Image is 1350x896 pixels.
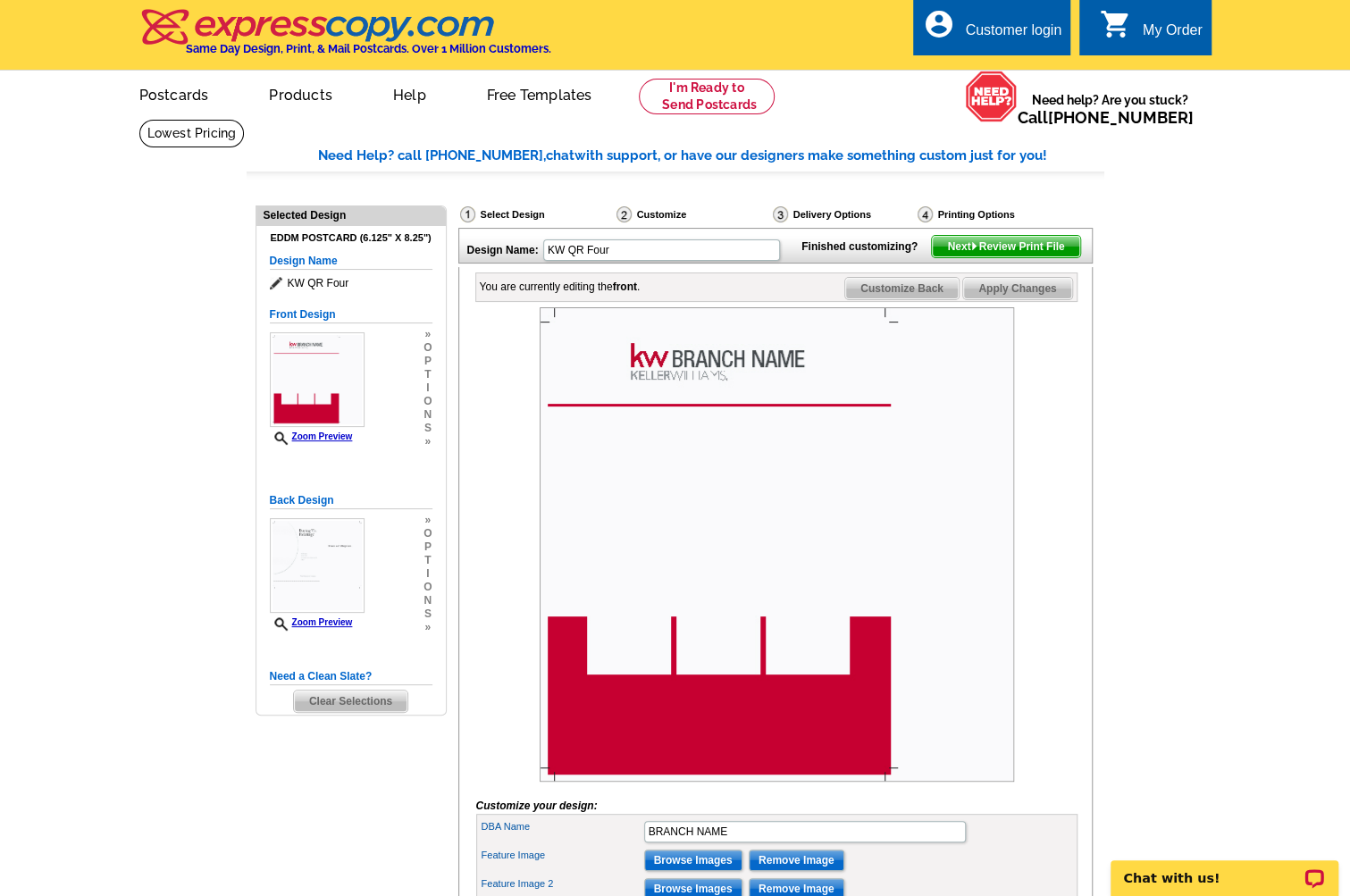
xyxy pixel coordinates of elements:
[423,514,432,527] span: »
[482,819,642,834] label: DBA Name
[458,205,615,228] div: Select Design
[294,691,407,712] span: Clear Selections
[1143,22,1203,47] div: My Order
[423,540,432,554] span: p
[270,668,432,685] h5: Need a Clean Slate?
[771,205,916,223] div: Delivery Options
[613,281,637,293] b: front
[1048,108,1194,127] a: [PHONE_NUMBER]
[480,279,641,295] div: You are currently editing the .
[423,381,432,395] span: i
[240,72,361,114] a: Products
[186,42,551,55] h4: Same Day Design, Print, & Mail Postcards. Over 1 Million Customers.
[1018,91,1203,127] span: Need help? Are you stuck?
[270,518,365,613] img: Z18897174_00001_2.jpg
[546,147,574,163] span: chat
[423,594,432,607] span: n
[1018,108,1194,127] span: Call
[423,408,432,422] span: n
[270,617,353,627] a: Zoom Preview
[423,554,432,567] span: t
[801,240,928,253] strong: Finished customizing?
[616,206,632,222] img: Customize
[111,72,238,114] a: Postcards
[749,850,844,871] input: Remove Image
[270,431,353,441] a: Zoom Preview
[270,492,432,509] h5: Back Design
[365,72,455,114] a: Help
[644,850,742,871] input: Browse Images
[423,368,432,381] span: t
[423,607,432,621] span: s
[970,242,978,250] img: button-next-arrow-white.png
[467,244,539,256] strong: Design Name:
[423,527,432,540] span: o
[256,206,446,223] div: Selected Design
[773,206,788,222] img: Delivery Options
[918,206,933,222] img: Printing Options & Summary
[423,341,432,355] span: o
[1100,20,1203,42] a: shopping_cart My Order
[963,278,1071,299] span: Apply Changes
[270,253,432,270] h5: Design Name
[916,205,1075,223] div: Printing Options
[423,355,432,368] span: p
[270,274,432,292] span: KW QR Four
[922,20,1061,42] a: account_circle Customer login
[965,22,1061,47] div: Customer login
[270,306,432,323] h5: Front Design
[423,422,432,435] span: s
[423,621,432,634] span: »
[965,71,1018,122] img: help
[922,8,954,40] i: account_circle
[845,278,959,299] span: Customize Back
[423,567,432,581] span: i
[476,800,598,812] i: Customize your design:
[423,435,432,448] span: »
[615,205,771,228] div: Customize
[270,232,432,244] h4: EDDM Postcard (6.125" x 8.25")
[482,848,642,863] label: Feature Image
[139,21,551,55] a: Same Day Design, Print, & Mail Postcards. Over 1 Million Customers.
[423,328,432,341] span: »
[460,206,475,222] img: Select Design
[458,72,621,114] a: Free Templates
[423,581,432,594] span: o
[1099,840,1350,896] iframe: LiveChat chat widget
[1100,8,1132,40] i: shopping_cart
[482,876,642,892] label: Feature Image 2
[423,395,432,408] span: o
[318,146,1104,166] div: Need Help? call [PHONE_NUMBER], with support, or have our designers make something custom just fo...
[540,307,1014,782] img: Z18897174_00001_1.jpg
[270,332,365,427] img: Z18897174_00001_1.jpg
[932,236,1079,257] span: Next Review Print File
